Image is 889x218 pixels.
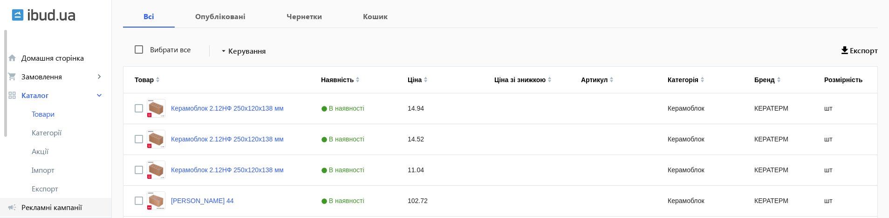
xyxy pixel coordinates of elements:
[156,80,160,83] img: arrow-down.svg
[32,109,104,119] span: Товари
[219,46,228,56] mat-icon: arrow_drop_down
[356,77,360,79] img: arrow-up.svg
[813,155,883,185] div: шт
[7,203,17,212] mat-icon: campaign
[777,80,781,83] img: arrow-down.svg
[424,80,428,83] img: arrow-down.svg
[609,80,614,83] img: arrow-down.svg
[28,9,75,21] img: ibud_text.svg
[813,186,883,216] div: шт
[700,77,704,79] img: arrow-up.svg
[656,155,743,185] div: Керамоблок
[21,203,104,212] span: Рекламні кампанії
[547,77,552,79] img: arrow-up.svg
[135,76,154,84] div: Товар
[656,124,743,155] div: Керамоблок
[743,93,813,124] div: КЕРАТЕРМ
[494,76,546,84] div: Ціна зі знижкою
[32,147,104,156] span: Акції
[397,124,483,155] div: 14.52
[424,77,428,79] img: arrow-up.svg
[32,184,104,193] span: Експорт
[700,80,704,83] img: arrow-down.svg
[656,93,743,124] div: Керамоблок
[32,165,104,175] span: Імпорт
[171,105,284,112] a: Керамоблок 2.12НФ 250х120х138 мм
[156,77,160,79] img: arrow-up.svg
[186,13,255,20] b: Опубліковані
[397,186,483,216] div: 102.72
[397,93,483,124] div: 14.94
[277,13,331,20] b: Чернетки
[123,186,883,217] div: Press SPACE to select this row.
[171,135,284,143] a: Керамоблок 2.12НФ 250х120х138 мм
[656,186,743,216] div: Керамоблок
[134,13,164,20] b: Всі
[95,91,104,100] mat-icon: keyboard_arrow_right
[777,77,781,79] img: arrow-up.svg
[21,91,95,100] span: Каталог
[547,80,552,83] img: arrow-down.svg
[321,105,367,112] span: В наявності
[7,53,17,63] mat-icon: home
[321,76,354,84] div: Наявність
[123,155,883,186] div: Press SPACE to select this row.
[148,46,191,53] label: Вибрати все
[356,80,360,83] img: arrow-down.svg
[171,166,284,174] a: Керамоблок 2.12НФ 250х120х138 мм
[743,155,813,185] div: КЕРАТЕРМ
[228,45,266,56] span: Керування
[21,53,104,63] span: Домашня сторінка
[7,72,17,81] mat-icon: shopping_cart
[824,76,862,84] div: Розмірність
[609,77,614,79] img: arrow-up.svg
[850,45,878,56] span: Експорт
[321,197,367,204] span: В наявності
[12,9,24,21] img: ibud.svg
[123,93,883,124] div: Press SPACE to select this row.
[743,124,813,155] div: КЕРАТЕРМ
[123,124,883,155] div: Press SPACE to select this row.
[321,166,367,174] span: В наявності
[743,186,813,216] div: КЕРАТЕРМ
[354,13,397,20] b: Кошик
[95,72,104,81] mat-icon: keyboard_arrow_right
[668,76,698,84] div: Категорія
[397,155,483,185] div: 11.04
[171,197,234,204] a: [PERSON_NAME] 44
[32,128,104,137] span: Категорії
[215,42,270,59] button: Керування
[21,72,95,81] span: Замовлення
[321,135,367,143] span: В наявності
[813,124,883,155] div: шт
[408,76,422,84] div: Ціна
[813,93,883,124] div: шт
[841,42,878,59] button: Експорт
[754,76,775,84] div: Бренд
[7,91,17,100] mat-icon: grid_view
[581,76,608,84] div: Артикул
